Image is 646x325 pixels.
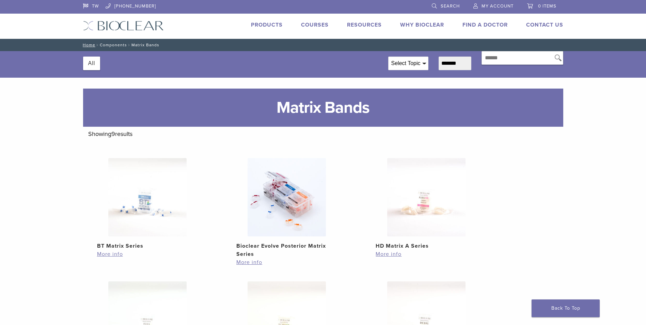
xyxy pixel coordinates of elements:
span: My Account [482,3,514,9]
img: HD Matrix A Series [387,158,466,236]
div: Select Topic [389,57,428,70]
nav: Components Matrix Bands [78,39,568,51]
a: More info [376,250,476,258]
a: BT Matrix SeriesBT Matrix Series [88,158,207,250]
a: Back To Top [532,299,600,317]
a: Courses [301,21,329,28]
a: More info [97,250,198,258]
a: Products [251,21,283,28]
a: Resources [347,21,382,28]
img: Bioclear [83,21,164,31]
button: All [88,57,95,70]
a: Contact Us [526,21,563,28]
h2: BT Matrix Series [97,242,198,250]
h2: HD Matrix A Series [376,242,476,250]
a: Why Bioclear [400,21,444,28]
a: Bioclear Evolve Posterior Matrix SeriesBioclear Evolve Posterior Matrix Series [227,158,346,258]
span: Search [441,3,460,9]
span: 9 [111,130,115,138]
a: More info [236,258,337,266]
h1: Matrix Bands [83,89,563,127]
a: Find A Doctor [462,21,508,28]
img: Bioclear Evolve Posterior Matrix Series [248,158,326,236]
span: / [95,43,100,47]
span: / [127,43,131,47]
img: BT Matrix Series [108,158,187,236]
a: Home [81,43,95,47]
a: HD Matrix A SeriesHD Matrix A Series [367,158,486,250]
p: Showing results [88,127,132,141]
h2: Bioclear Evolve Posterior Matrix Series [236,242,337,258]
span: 0 items [538,3,556,9]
